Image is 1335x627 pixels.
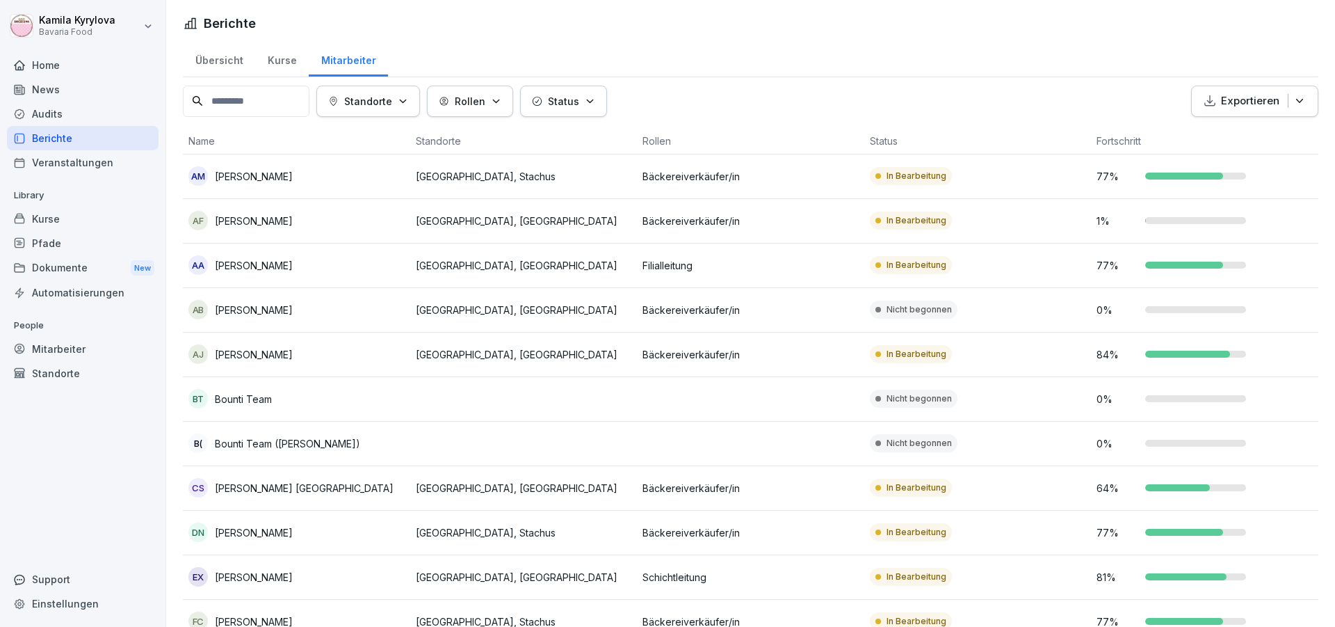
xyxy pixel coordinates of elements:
[642,214,859,228] p: Bäckereiverkäufer/in
[637,128,864,154] th: Rollen
[864,128,1092,154] th: Status
[7,337,159,361] a: Mitarbeiter
[416,214,632,228] p: [GEOGRAPHIC_DATA], [GEOGRAPHIC_DATA]
[642,525,859,540] p: Bäckereiverkäufer/in
[7,255,159,281] div: Dokumente
[344,94,392,109] p: Standorte
[416,347,632,362] p: [GEOGRAPHIC_DATA], [GEOGRAPHIC_DATA]
[39,27,115,37] p: Bavaria Food
[642,258,859,273] p: Filialleitung
[887,170,946,182] p: In Bearbeitung
[188,255,208,275] div: AA
[188,567,208,587] div: EX
[215,570,293,585] p: [PERSON_NAME]
[188,344,208,364] div: AJ
[7,126,159,150] a: Berichte
[204,14,256,33] h1: Berichte
[7,53,159,77] a: Home
[1097,525,1138,540] p: 77 %
[1097,169,1138,184] p: 77 %
[7,231,159,255] a: Pfade
[7,207,159,231] a: Kurse
[215,525,293,540] p: [PERSON_NAME]
[188,300,208,319] div: AB
[520,86,607,117] button: Status
[131,260,154,276] div: New
[642,481,859,495] p: Bäckereiverkäufer/in
[416,525,632,540] p: [GEOGRAPHIC_DATA], Stachus
[7,567,159,592] div: Support
[188,389,208,408] div: BT
[887,214,946,227] p: In Bearbeitung
[215,481,394,495] p: [PERSON_NAME] [GEOGRAPHIC_DATA]
[7,255,159,281] a: DokumenteNew
[887,526,946,539] p: In Bearbeitung
[215,258,293,273] p: [PERSON_NAME]
[7,592,159,616] a: Einstellungen
[215,214,293,228] p: [PERSON_NAME]
[1191,86,1318,117] button: Exportieren
[215,392,272,406] p: Bounti Team
[642,570,859,585] p: Schichtleitung
[887,303,952,316] p: Nicht begonnen
[188,478,208,498] div: CS
[416,169,632,184] p: [GEOGRAPHIC_DATA], Stachus
[215,436,360,451] p: Bounti Team ([PERSON_NAME])
[416,303,632,317] p: [GEOGRAPHIC_DATA], [GEOGRAPHIC_DATA]
[7,315,159,337] p: People
[887,482,946,494] p: In Bearbeitung
[1097,303,1138,317] p: 0 %
[410,128,638,154] th: Standorte
[1097,436,1138,451] p: 0 %
[7,184,159,207] p: Library
[309,41,388,77] a: Mitarbeiter
[215,303,293,317] p: [PERSON_NAME]
[7,102,159,126] a: Audits
[1221,93,1279,109] p: Exportieren
[316,86,420,117] button: Standorte
[255,41,309,77] a: Kurse
[887,571,946,583] p: In Bearbeitung
[548,94,579,109] p: Status
[887,437,952,450] p: Nicht begonnen
[188,211,208,230] div: AF
[1097,214,1138,228] p: 1 %
[1097,392,1138,406] p: 0 %
[188,166,208,186] div: AM
[215,347,293,362] p: [PERSON_NAME]
[416,570,632,585] p: [GEOGRAPHIC_DATA], [GEOGRAPHIC_DATA]
[416,258,632,273] p: [GEOGRAPHIC_DATA], [GEOGRAPHIC_DATA]
[183,128,410,154] th: Name
[887,259,946,271] p: In Bearbeitung
[427,86,513,117] button: Rollen
[1097,481,1138,495] p: 64 %
[7,280,159,305] a: Automatisierungen
[642,303,859,317] p: Bäckereiverkäufer/in
[416,481,632,495] p: [GEOGRAPHIC_DATA], [GEOGRAPHIC_DATA]
[7,150,159,175] a: Veranstaltungen
[7,77,159,102] a: News
[1097,347,1138,362] p: 84 %
[215,169,293,184] p: [PERSON_NAME]
[188,434,208,453] div: B(
[1097,258,1138,273] p: 77 %
[188,523,208,542] div: DN
[455,94,485,109] p: Rollen
[1097,570,1138,585] p: 81 %
[183,41,255,77] a: Übersicht
[887,348,946,360] p: In Bearbeitung
[642,347,859,362] p: Bäckereiverkäufer/in
[7,361,159,386] a: Standorte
